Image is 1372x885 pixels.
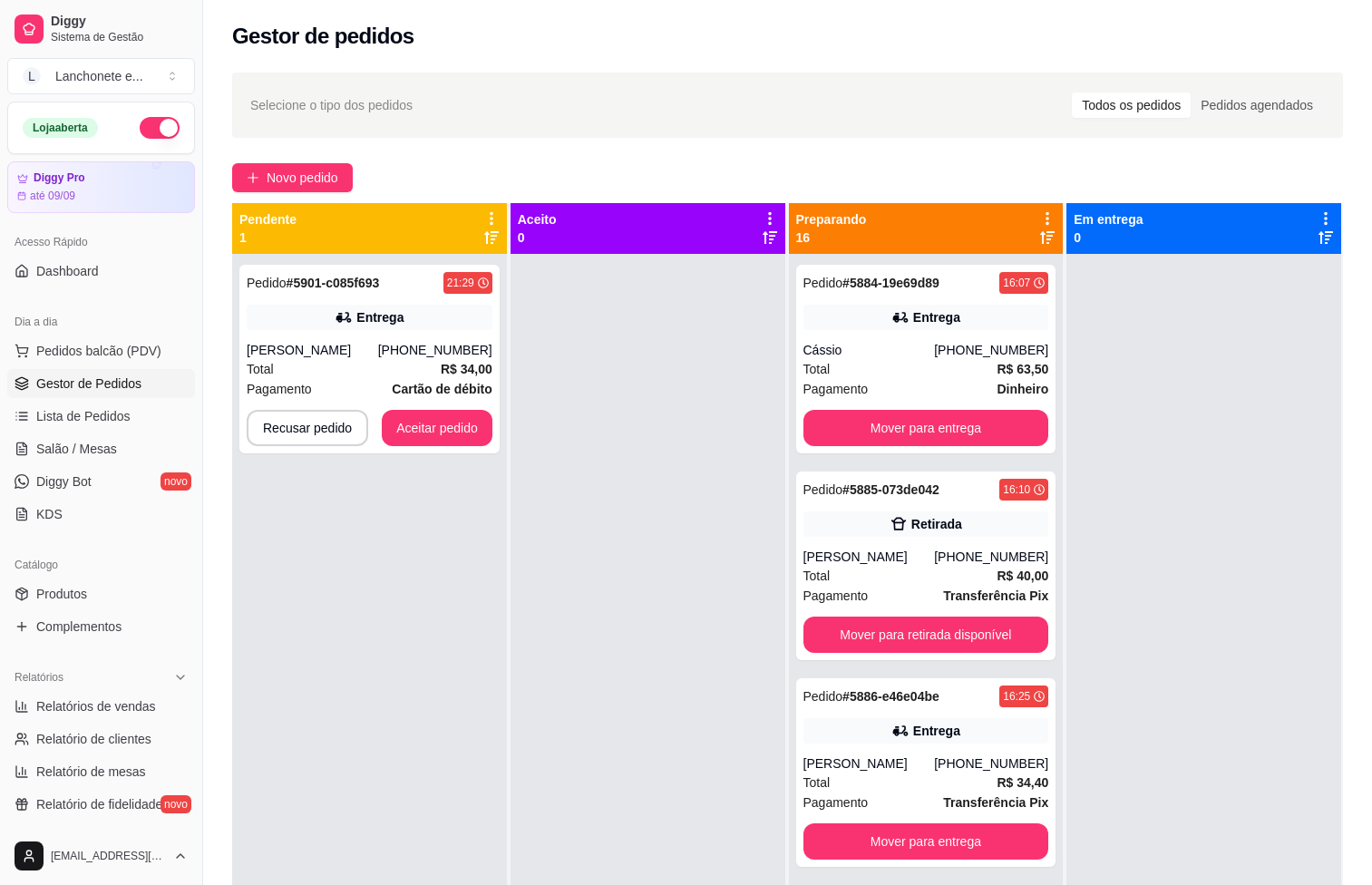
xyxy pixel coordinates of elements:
span: Pagamento [803,379,869,399]
div: [PHONE_NUMBER] [934,548,1048,566]
a: Complementos [7,612,195,641]
div: [PERSON_NAME] [803,754,935,773]
article: até 09/09 [30,189,75,203]
div: Loja aberta [23,118,98,138]
div: [PHONE_NUMBER] [378,341,492,359]
div: 16:25 [1003,689,1030,704]
span: Relatório de clientes [36,730,151,748]
span: KDS [36,505,63,523]
span: Complementos [36,618,122,636]
span: Relatório de mesas [36,763,146,781]
a: Relatório de clientes [7,725,195,754]
span: Total [803,773,831,793]
div: Cássio [803,341,935,359]
div: Entrega [356,308,404,326]
p: Preparando [796,210,867,229]
p: 16 [796,229,867,247]
div: Entrega [913,308,960,326]
span: Pedido [803,482,843,497]
button: Novo pedido [232,163,353,192]
a: Relatório de fidelidadenovo [7,790,195,819]
span: Total [803,359,831,379]
span: Lista de Pedidos [36,407,131,425]
button: [EMAIL_ADDRESS][DOMAIN_NAME] [7,834,195,878]
span: L [23,67,41,85]
strong: R$ 40,00 [997,569,1048,583]
span: Novo pedido [267,168,338,188]
span: Relatórios [15,670,63,685]
button: Mover para entrega [803,823,1049,860]
div: [PHONE_NUMBER] [934,341,1048,359]
a: Diggy Proaté 09/09 [7,161,195,213]
a: Relatório de mesas [7,757,195,786]
a: Diggy Botnovo [7,467,195,496]
div: Retirada [911,515,962,533]
a: Relatórios de vendas [7,692,195,721]
a: Dashboard [7,257,195,286]
strong: Dinheiro [997,382,1048,396]
p: Em entrega [1074,210,1143,229]
div: 21:29 [447,276,474,290]
strong: # 5901-c085f693 [287,276,380,290]
div: 16:10 [1003,482,1030,497]
p: 1 [239,229,297,247]
strong: R$ 63,50 [997,362,1048,376]
div: Entrega [913,722,960,740]
span: Produtos [36,585,87,603]
span: Pagamento [247,379,312,399]
span: Pagamento [803,586,869,606]
span: Total [803,566,831,586]
span: [EMAIL_ADDRESS][DOMAIN_NAME] [51,849,166,863]
strong: # 5884-19e69d89 [842,276,939,290]
span: Selecione o tipo dos pedidos [250,95,413,115]
strong: R$ 34,40 [997,775,1048,790]
button: Recusar pedido [247,410,368,446]
button: Pedidos balcão (PDV) [7,336,195,365]
span: Dashboard [36,262,99,280]
strong: R$ 34,00 [441,362,492,376]
span: Diggy Bot [36,472,92,491]
div: 16:07 [1003,276,1030,290]
div: [PERSON_NAME] [247,341,378,359]
a: Lista de Pedidos [7,402,195,431]
span: Total [247,359,274,379]
button: Mover para entrega [803,410,1049,446]
p: Aceito [518,210,557,229]
p: 0 [518,229,557,247]
span: Relatório de fidelidade [36,795,162,813]
a: Gestor de Pedidos [7,369,195,398]
span: Gestor de Pedidos [36,374,141,393]
span: Sistema de Gestão [51,30,188,44]
a: Salão / Mesas [7,434,195,463]
strong: Cartão de débito [392,382,491,396]
span: Relatórios de vendas [36,697,156,715]
div: Todos os pedidos [1072,92,1191,118]
button: Select a team [7,58,195,94]
span: Pedido [803,276,843,290]
strong: # 5885-073de042 [842,482,939,497]
div: Lanchonete e ... [55,67,143,85]
span: Salão / Mesas [36,440,117,458]
a: DiggySistema de Gestão [7,7,195,51]
div: Catálogo [7,550,195,579]
p: 0 [1074,229,1143,247]
span: Pedido [803,689,843,704]
a: Produtos [7,579,195,608]
span: Diggy [51,14,188,30]
strong: # 5886-e46e04be [842,689,939,704]
h2: Gestor de pedidos [232,22,414,51]
button: Mover para retirada disponível [803,617,1049,653]
div: Pedidos agendados [1191,92,1323,118]
div: Dia a dia [7,307,195,336]
a: KDS [7,500,195,529]
strong: Transferência Pix [943,588,1048,603]
div: [PHONE_NUMBER] [934,754,1048,773]
p: Pendente [239,210,297,229]
div: Acesso Rápido [7,228,195,257]
button: Alterar Status [140,117,180,139]
div: [PERSON_NAME] [803,548,935,566]
span: Pagamento [803,793,869,812]
span: plus [247,171,259,184]
button: Aceitar pedido [382,410,492,446]
article: Diggy Pro [34,171,85,185]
